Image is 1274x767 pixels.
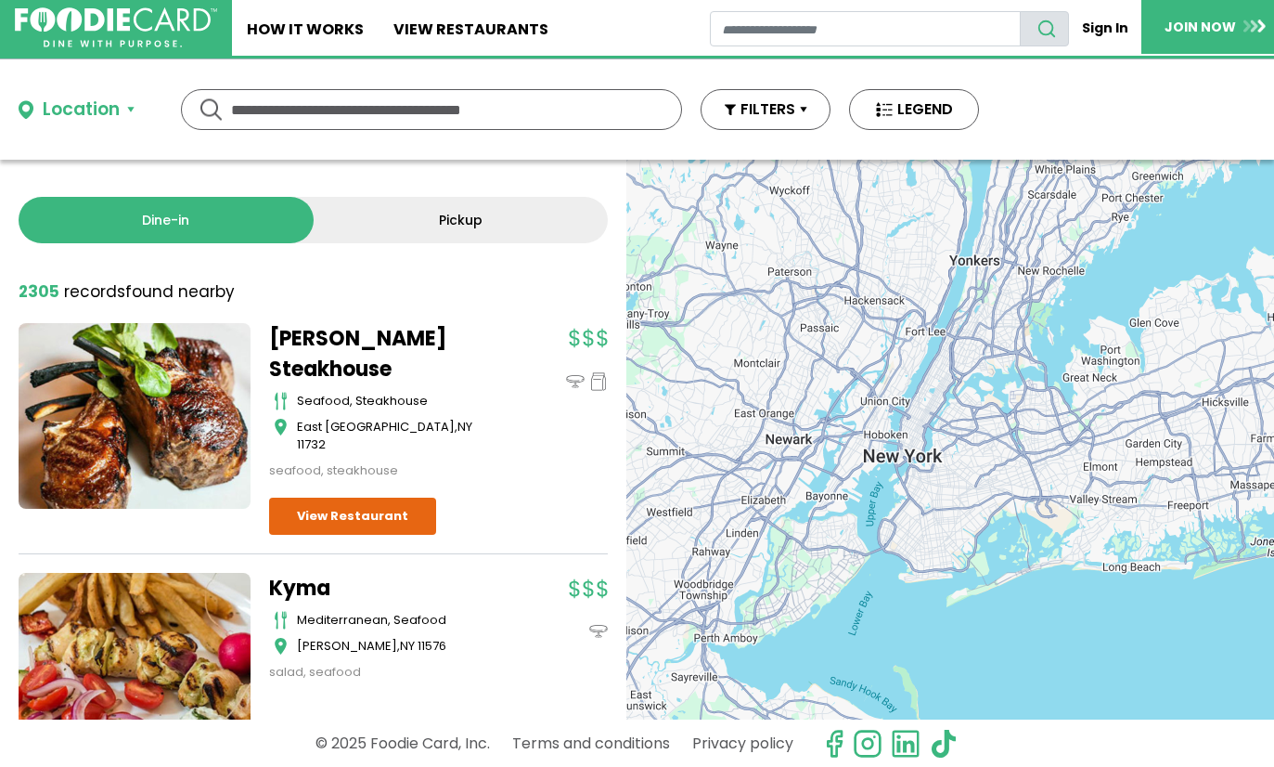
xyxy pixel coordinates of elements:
[64,280,125,303] span: records
[297,392,501,410] div: seafood, steakhouse
[269,323,501,384] a: [PERSON_NAME] Steakhouse
[589,372,608,391] img: pickup_icon.svg
[929,729,959,759] img: tiktok.svg
[269,663,501,682] div: salad, seafood
[891,729,920,759] img: linkedin.svg
[566,372,585,391] img: dinein_icon.svg
[274,418,288,436] img: map_icon.svg
[315,727,490,760] p: © 2025 Foodie Card, Inc.
[1020,11,1069,46] button: search
[19,97,135,123] button: Location
[19,280,235,305] div: found nearby
[297,611,501,630] div: mediterranean, seafood
[297,435,326,453] span: 11732
[297,418,455,435] span: East [GEOGRAPHIC_DATA]
[297,637,501,656] div: ,
[19,280,59,303] strong: 2305
[400,637,415,655] span: NY
[589,622,608,641] img: dinein_icon.svg
[297,637,397,655] span: [PERSON_NAME]
[274,611,288,630] img: cutlery_icon.svg
[692,727,793,760] a: Privacy policy
[19,197,314,243] a: Dine-in
[457,418,472,435] span: NY
[701,89,830,130] button: FILTERS
[710,11,1020,46] input: restaurant search
[297,418,501,454] div: ,
[418,637,446,655] span: 11576
[819,729,849,759] svg: check us out on facebook
[274,392,288,410] img: cutlery_icon.svg
[43,97,120,123] div: Location
[314,197,609,243] a: Pickup
[269,498,436,535] a: View Restaurant
[269,573,501,604] a: Kyma
[269,461,501,480] div: seafood, steakhouse
[512,727,670,760] a: Terms and conditions
[274,637,288,656] img: map_icon.svg
[15,7,217,48] img: FoodieCard; Eat, Drink, Save, Donate
[849,89,979,130] button: LEGEND
[1069,11,1141,45] a: Sign In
